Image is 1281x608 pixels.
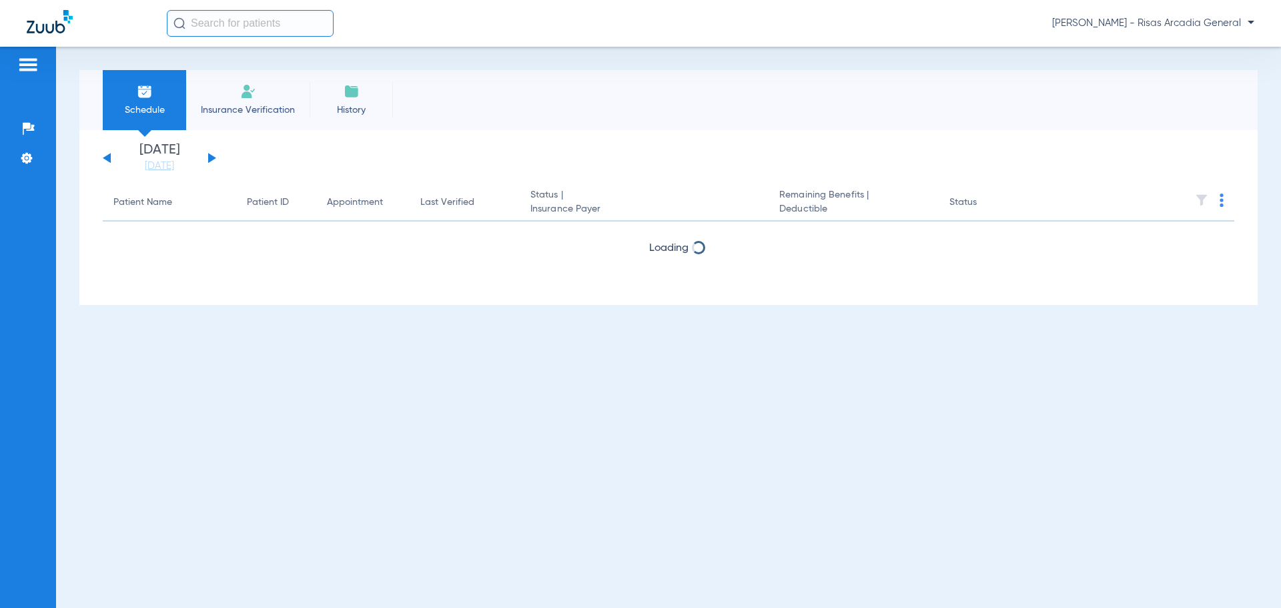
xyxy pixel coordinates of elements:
[649,243,689,254] span: Loading
[240,83,256,99] img: Manual Insurance Verification
[420,196,474,210] div: Last Verified
[1220,194,1224,207] img: group-dot-blue.svg
[320,103,383,117] span: History
[649,278,689,289] span: Loading
[113,196,226,210] div: Patient Name
[167,10,334,37] input: Search for patients
[247,196,289,210] div: Patient ID
[113,196,172,210] div: Patient Name
[939,184,1029,222] th: Status
[769,184,938,222] th: Remaining Benefits |
[196,103,300,117] span: Insurance Verification
[137,83,153,99] img: Schedule
[530,202,758,216] span: Insurance Payer
[27,10,73,33] img: Zuub Logo
[520,184,769,222] th: Status |
[327,196,383,210] div: Appointment
[344,83,360,99] img: History
[1195,194,1208,207] img: filter.svg
[327,196,399,210] div: Appointment
[119,143,199,173] li: [DATE]
[1052,17,1254,30] span: [PERSON_NAME] - Risas Arcadia General
[173,17,185,29] img: Search Icon
[119,160,199,173] a: [DATE]
[779,202,927,216] span: Deductible
[247,196,306,210] div: Patient ID
[420,196,509,210] div: Last Verified
[113,103,176,117] span: Schedule
[17,57,39,73] img: hamburger-icon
